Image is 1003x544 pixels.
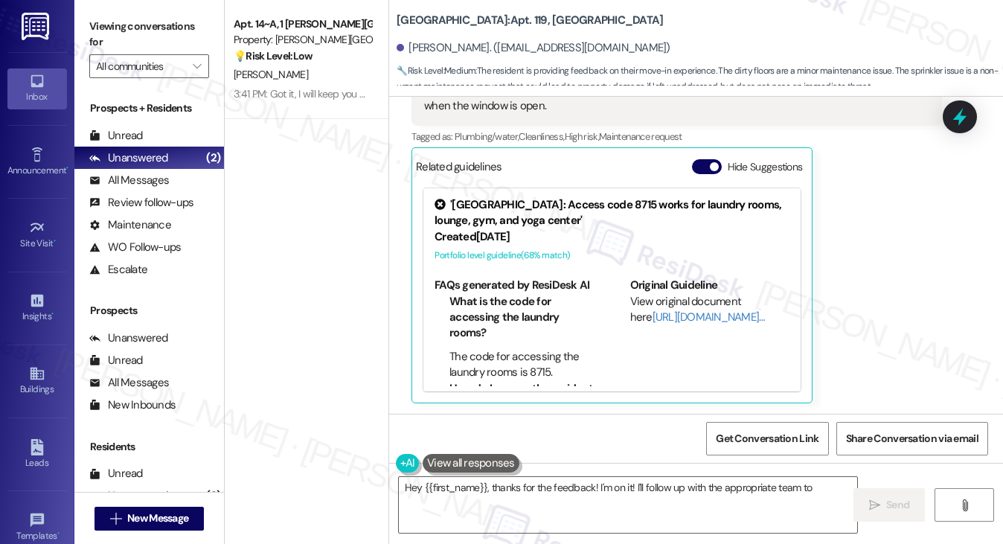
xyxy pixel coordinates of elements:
[728,159,803,175] label: Hide Suggestions
[7,215,67,255] a: Site Visit •
[89,488,168,504] div: Unanswered
[89,128,143,144] div: Unread
[449,294,595,342] li: What is the code for accessing the laundry rooms?
[74,100,224,116] div: Prospects + Residents
[706,422,828,455] button: Get Conversation Link
[234,32,371,48] div: Property: [PERSON_NAME][GEOGRAPHIC_DATA]
[886,497,909,513] span: Send
[630,294,790,326] div: View original document here
[54,236,56,246] span: •
[234,68,308,81] span: [PERSON_NAME]
[89,262,147,278] div: Escalate
[193,60,201,72] i: 
[89,15,209,54] label: Viewing conversations for
[653,310,765,324] a: [URL][DOMAIN_NAME]…
[89,397,176,413] div: New Inbounds
[397,63,1003,95] span: : The resident is providing feedback on their move-in experience. The dirty floors are a minor ma...
[202,147,224,170] div: (2)
[96,54,185,78] input: All communities
[853,488,926,522] button: Send
[74,303,224,319] div: Prospects
[435,278,589,292] b: FAQs generated by ResiDesk AI
[599,130,682,143] span: Maintenance request
[7,68,67,109] a: Inbox
[836,422,988,455] button: Share Conversation via email
[449,349,595,381] li: The code for accessing the laundry rooms is 8715.
[716,431,818,447] span: Get Conversation Link
[234,16,371,32] div: Apt. 14~A, 1 [PERSON_NAME][GEOGRAPHIC_DATA] (new)
[51,309,54,319] span: •
[202,484,224,508] div: (2)
[89,217,171,233] div: Maintenance
[846,431,978,447] span: Share Conversation via email
[959,499,970,511] i: 
[411,126,941,147] div: Tagged as:
[89,195,193,211] div: Review follow-ups
[22,13,52,40] img: ResiDesk Logo
[127,511,188,526] span: New Message
[74,439,224,455] div: Residents
[7,361,67,401] a: Buildings
[397,40,670,56] div: [PERSON_NAME]. ([EMAIL_ADDRESS][DOMAIN_NAME])
[89,375,169,391] div: All Messages
[416,159,502,181] div: Related guidelines
[89,353,143,368] div: Unread
[455,130,519,143] span: Plumbing/water ,
[7,288,67,328] a: Insights •
[94,507,205,531] button: New Message
[89,240,181,255] div: WO Follow-ups
[869,499,880,511] i: 
[7,435,67,475] a: Leads
[57,528,60,539] span: •
[89,173,169,188] div: All Messages
[234,49,313,63] strong: 💡 Risk Level: Low
[435,197,789,229] div: '[GEOGRAPHIC_DATA]: Access code 8715 works for laundry rooms, lounge, gym, and yoga center'
[630,278,718,292] b: Original Guideline
[89,330,168,346] div: Unanswered
[449,381,595,413] li: How do I access the resident lounge?
[89,466,143,481] div: Unread
[399,477,858,533] textarea: Hey {{first_name}}, thanks for the feedback! I'm on it! I'll follow up with the appropriate team to
[89,150,168,166] div: Unanswered
[435,229,789,245] div: Created [DATE]
[435,248,789,263] div: Portfolio level guideline ( 68 % match)
[397,13,663,28] b: [GEOGRAPHIC_DATA]: Apt. 119, [GEOGRAPHIC_DATA]
[565,130,600,143] span: High risk ,
[110,513,121,525] i: 
[519,130,564,143] span: Cleanliness ,
[234,87,441,100] div: 3:41 PM: Got it, I will keep you posted. Thank you!
[397,65,475,77] strong: 🔧 Risk Level: Medium
[66,163,68,173] span: •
